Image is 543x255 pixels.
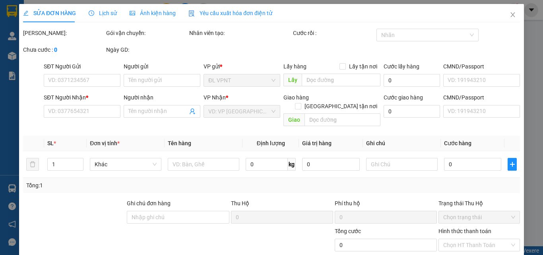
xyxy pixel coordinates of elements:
th: Ghi chú [363,136,441,151]
input: Dọc đường [302,74,380,86]
span: kg [288,158,296,171]
span: Lấy hàng [283,63,306,70]
span: Định lượng [256,140,285,146]
span: down [77,165,81,170]
div: Ngày GD: [106,45,188,54]
div: SĐT Người Gửi [44,62,120,71]
span: clock-circle [89,10,94,16]
span: Giao hàng [283,94,309,101]
span: up [77,160,81,164]
span: user-add [189,108,196,115]
button: delete [26,158,39,171]
div: CMND/Passport [443,93,520,102]
span: Cước hàng [444,140,471,146]
div: Gói vận chuyển: [106,29,188,37]
span: SỬA ĐƠN HÀNG [23,10,76,16]
input: Ghi chú đơn hàng [127,211,229,224]
span: SL [47,140,54,146]
span: plus [508,161,516,167]
span: edit [23,10,29,16]
span: Lịch sử [89,10,117,16]
img: icon [188,10,195,17]
b: 0 [54,47,57,53]
label: Ghi chú đơn hàng [127,200,171,206]
span: Tổng cước [335,228,361,234]
span: close [510,12,516,18]
span: Thu Hộ [231,200,249,206]
div: Người nhận [124,93,200,102]
div: Trạng thái Thu Hộ [438,199,520,208]
span: Chọn trạng thái [443,211,515,223]
span: VP Nhận [204,94,226,101]
button: Close [502,4,524,26]
span: Yêu cầu xuất hóa đơn điện tử [188,10,272,16]
div: Người gửi [124,62,200,71]
span: Ảnh kiện hàng [130,10,176,16]
span: Tên hàng [168,140,191,146]
div: Tổng: 1 [26,181,210,190]
button: plus [508,158,517,171]
div: CMND/Passport [443,62,520,71]
span: Decrease Value [74,164,83,170]
span: Lấy tận nơi [345,62,380,71]
span: Đơn vị tính [90,140,120,146]
input: Dọc đường [304,113,380,126]
span: Lấy [283,74,302,86]
input: Cước lấy hàng [383,74,440,87]
div: Phí thu hộ [335,199,437,211]
span: [GEOGRAPHIC_DATA] tận nơi [301,102,380,111]
span: Giá trị hàng [302,140,332,146]
div: Cước rồi : [293,29,374,37]
div: [PERSON_NAME]: [23,29,105,37]
label: Cước lấy hàng [383,63,419,70]
label: Hình thức thanh toán [438,228,491,234]
input: Cước giao hàng [383,105,440,118]
div: VP gửi [204,62,280,71]
label: Cước giao hàng [383,94,423,101]
span: Increase Value [74,158,83,164]
span: ĐL VPNT [208,74,275,86]
span: Giao [283,113,304,126]
span: Khác [95,158,157,170]
div: SĐT Người Nhận [44,93,120,102]
span: picture [130,10,135,16]
input: VD: Bàn, Ghế [168,158,239,171]
div: Chưa cước : [23,45,105,54]
input: Ghi Chú [366,158,438,171]
div: Nhân viên tạo: [189,29,291,37]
